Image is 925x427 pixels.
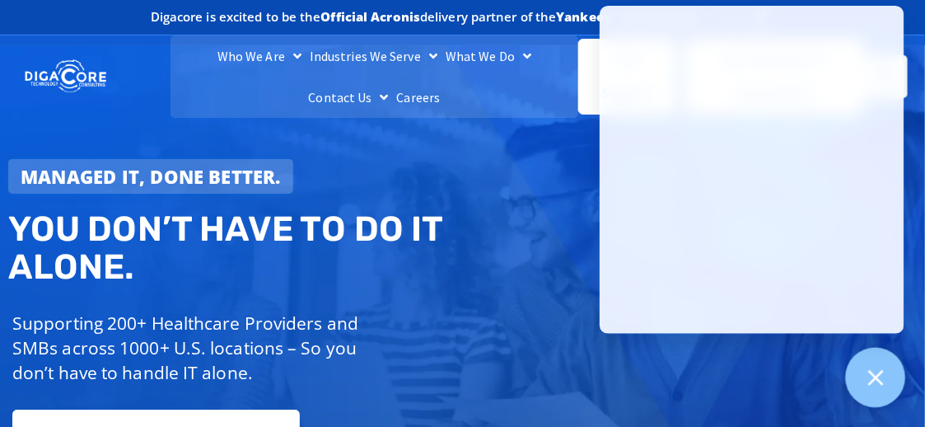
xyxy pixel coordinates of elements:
[25,59,106,94] img: DigaCore Technology Consulting
[21,164,281,189] strong: Managed IT, done better.
[306,35,441,77] a: Industries We Serve
[393,77,445,118] a: Careers
[151,11,614,23] h2: Digacore is excited to be the delivery partner of the
[8,159,293,194] a: Managed IT, done better.
[321,8,421,25] b: Official Acronis
[578,39,677,115] a: Get Support
[305,77,393,118] a: Contact Us
[213,35,306,77] a: Who We Are
[441,35,535,77] a: What We Do
[557,8,614,25] b: Yankees.
[171,35,579,118] nav: Menu
[8,210,471,286] h2: You don’t have to do IT alone.
[12,311,388,385] p: Supporting 200+ Healthcare Providers and SMBs across 1000+ U.S. locations – So you don’t have to ...
[600,6,904,334] iframe: Chatgenie Messenger
[592,44,664,110] span: Get Support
